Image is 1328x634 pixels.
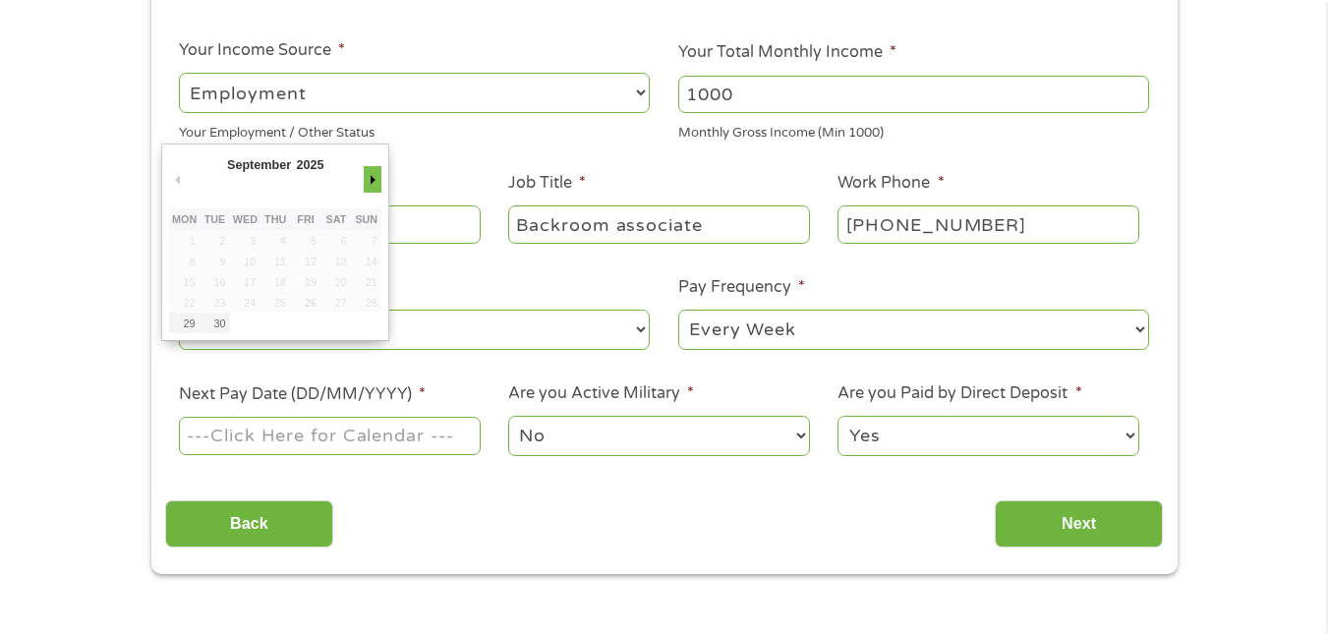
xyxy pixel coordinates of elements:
abbr: Wednesday [233,213,258,225]
div: Monthly Gross Income (Min 1000) [678,117,1149,144]
input: Next [995,500,1163,548]
div: 2025 [294,151,326,178]
abbr: Tuesday [204,213,226,225]
label: Job Title [508,173,586,194]
input: Back [165,500,333,548]
button: 29 [169,313,200,333]
abbr: Friday [297,213,314,225]
abbr: Monday [172,213,197,225]
label: Work Phone [837,173,944,194]
div: Your Employment / Other Status [179,117,650,144]
input: 1800 [678,76,1149,113]
button: Previous Month [169,166,187,193]
abbr: Sunday [355,213,377,225]
abbr: Thursday [264,213,286,225]
label: Are you Paid by Direct Deposit [837,383,1081,404]
input: Use the arrow keys to pick a date [179,417,480,454]
button: Next Month [364,166,381,193]
label: Are you Active Military [508,383,694,404]
label: Your Income Source [179,40,345,61]
div: September [224,151,293,178]
label: Next Pay Date (DD/MM/YYYY) [179,384,426,405]
label: Your Total Monthly Income [678,42,896,63]
input: (231) 754-4010 [837,205,1138,243]
abbr: Saturday [325,213,346,225]
input: Cashier [508,205,809,243]
button: 30 [200,313,230,333]
label: Pay Frequency [678,277,805,298]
